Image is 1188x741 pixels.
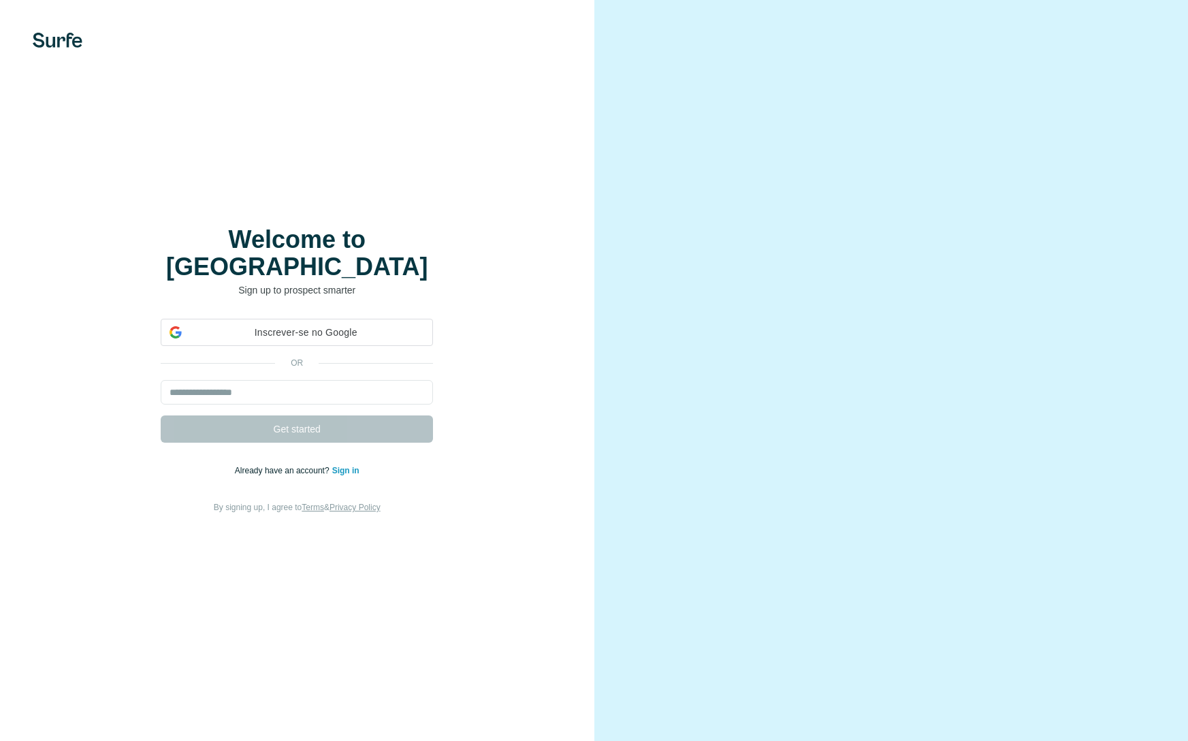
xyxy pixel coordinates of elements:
[161,319,433,346] div: Inscrever-se no Google
[33,33,82,48] img: Surfe's logo
[187,326,424,340] span: Inscrever-se no Google
[302,503,324,512] a: Terms
[214,503,381,512] span: By signing up, I agree to &
[332,466,359,475] a: Sign in
[161,283,433,297] p: Sign up to prospect smarter
[235,466,332,475] span: Already have an account?
[275,357,319,369] p: or
[161,226,433,281] h1: Welcome to [GEOGRAPHIC_DATA]
[330,503,381,512] a: Privacy Policy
